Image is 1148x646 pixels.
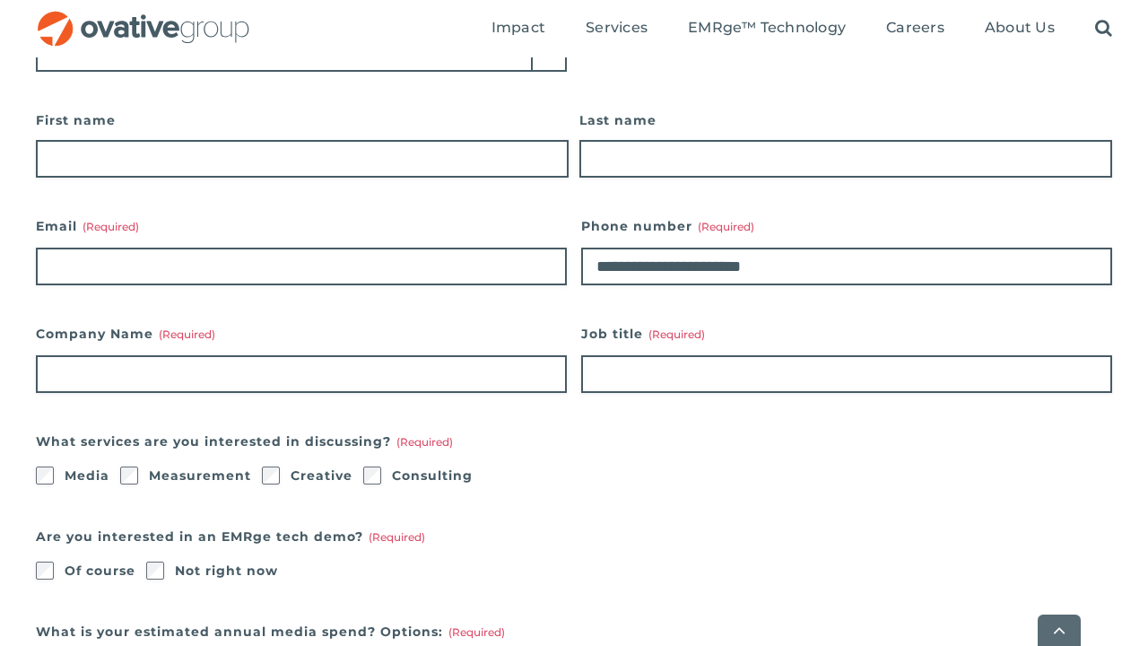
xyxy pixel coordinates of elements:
label: First name [36,108,569,133]
label: Measurement [149,463,251,488]
label: What is your estimated annual media spend? Options: [36,619,1112,644]
span: (Required) [396,435,453,449]
a: Search [1095,19,1112,39]
label: Not right now [175,558,278,583]
a: EMRge™ Technology [688,19,846,39]
span: (Required) [83,220,139,233]
label: Email [36,214,567,239]
span: (Required) [369,530,425,544]
span: Impact [491,19,545,37]
span: EMRge™ Technology [688,19,846,37]
span: (Required) [698,220,754,233]
label: Media [65,463,109,488]
label: Company Name [36,321,567,346]
a: Services [586,19,648,39]
label: Of course [65,558,135,583]
label: Consulting [392,463,473,488]
span: (Required) [448,625,505,639]
span: Careers [886,19,944,37]
label: Creative [291,463,352,488]
a: About Us [985,19,1055,39]
span: (Required) [159,327,215,341]
label: Last name [579,108,1112,133]
legend: What services are you interested in discussing? [36,429,453,454]
legend: Are you interested in an EMRge tech demo? [36,524,425,549]
a: Impact [491,19,545,39]
span: About Us [985,19,1055,37]
a: OG_Full_horizontal_RGB [36,9,251,26]
span: Services [586,19,648,37]
span: (Required) [648,327,705,341]
label: Job title [581,321,1112,346]
a: Careers [886,19,944,39]
label: Phone number [581,214,1112,239]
